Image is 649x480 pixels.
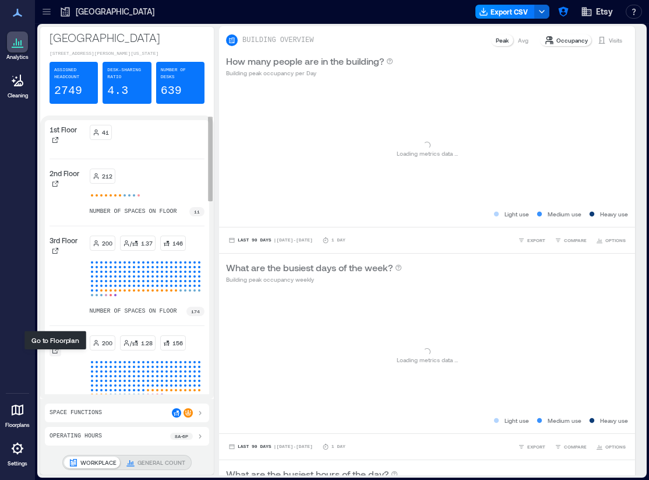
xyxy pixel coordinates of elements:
p: 11 [194,208,200,215]
span: OPTIONS [605,443,626,450]
p: 4.3 [107,83,128,99]
p: Assigned Headcount [54,66,93,80]
button: Last 90 Days |[DATE]-[DATE] [226,441,315,453]
p: Visits [609,36,622,45]
p: Operating Hours [50,432,102,441]
p: Light use [505,416,529,425]
p: 146 [172,239,183,248]
p: Avg [518,36,528,45]
p: [GEOGRAPHIC_DATA] [76,6,154,17]
p: Desk-sharing ratio [107,66,146,80]
p: 200 [102,239,112,248]
p: 200 [102,338,112,348]
p: [GEOGRAPHIC_DATA] [50,29,204,45]
button: OPTIONS [594,441,628,453]
p: GENERAL COUNT [137,458,185,467]
p: 1 Day [331,237,345,244]
p: 1.28 [141,338,153,348]
p: Floorplans [5,422,30,429]
p: 1.37 [141,239,153,248]
button: OPTIONS [594,234,628,246]
span: COMPARE [564,443,587,450]
span: EXPORT [527,443,545,450]
p: Loading metrics data ... [397,355,458,365]
p: How many people are in the building? [226,54,384,68]
p: Cleaning [8,92,28,99]
button: EXPORT [516,234,548,246]
p: What are the busiest days of the week? [226,261,393,275]
p: Settings [8,460,27,467]
p: Medium use [548,416,581,425]
p: Medium use [548,209,581,219]
p: 156 [172,338,183,348]
a: Settings [3,435,31,471]
span: Etsy [596,6,613,17]
p: Heavy use [600,416,628,425]
a: Analytics [3,28,32,64]
p: Heavy use [600,209,628,219]
p: Occupancy [556,36,588,45]
button: Export CSV [475,5,535,19]
p: 3rd Floor [50,236,77,245]
a: Cleaning [3,66,32,103]
p: 639 [161,83,182,99]
button: COMPARE [552,234,589,246]
span: OPTIONS [605,237,626,244]
p: number of spaces on floor [90,307,177,316]
p: Number of Desks [161,66,200,80]
p: Peak [496,36,509,45]
p: WORKPLACE [80,458,117,467]
button: Etsy [577,2,616,21]
p: Light use [505,209,529,219]
span: COMPARE [564,237,587,244]
button: Last 90 Days |[DATE]-[DATE] [226,234,315,246]
p: 212 [102,171,112,181]
p: Loading metrics data ... [397,149,458,158]
p: 1st Floor [50,125,77,134]
p: 8a - 6p [175,433,188,440]
p: Space Functions [50,408,102,418]
p: 1 Day [331,443,345,450]
p: / [130,338,132,348]
p: / [130,239,132,248]
p: 4th Floor [50,335,77,345]
p: 2749 [54,83,82,99]
p: Building peak occupancy weekly [226,275,402,284]
p: [STREET_ADDRESS][PERSON_NAME][US_STATE] [50,50,204,57]
p: Analytics [6,54,29,61]
p: number of spaces on floor [90,207,177,216]
p: 2nd Floor [50,169,79,178]
button: EXPORT [516,441,548,453]
a: Floorplans [2,396,33,432]
p: BUILDING OVERVIEW [242,36,313,45]
p: 41 [102,128,109,137]
span: EXPORT [527,237,545,244]
button: COMPARE [552,441,589,453]
p: 174 [191,308,200,315]
p: Building peak occupancy per Day [226,68,393,78]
